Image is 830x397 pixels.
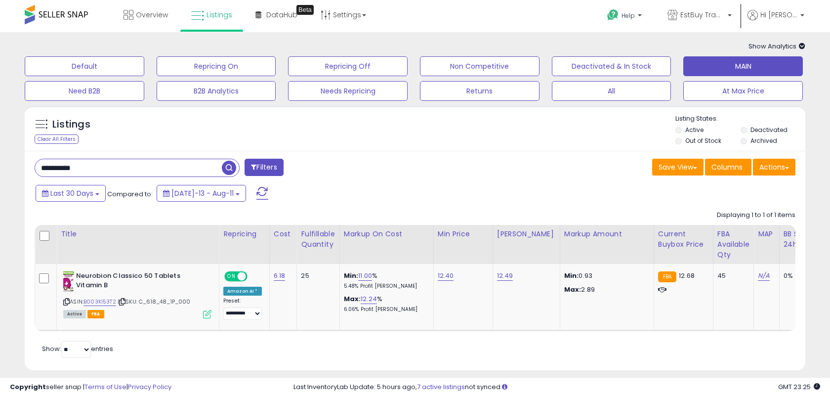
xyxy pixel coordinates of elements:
a: B003KI53T2 [83,298,116,306]
a: 12.40 [438,271,454,281]
button: Non Competitive [420,56,539,76]
p: 2.89 [564,285,646,294]
div: Repricing [223,229,265,239]
button: Filters [245,159,283,176]
span: Compared to: [107,189,153,199]
label: Archived [750,136,777,145]
div: Current Buybox Price [658,229,709,250]
span: All listings currently available for purchase on Amazon [63,310,86,318]
div: Cost [274,229,293,239]
span: OFF [246,272,262,281]
b: Max: [344,294,361,304]
span: 2025-09-11 23:25 GMT [778,382,820,392]
div: Tooltip anchor [296,5,314,15]
div: % [344,295,426,313]
b: Neurobion Classico 50 Tablets Vitamin B [76,271,196,292]
button: Columns [705,159,751,176]
button: Need B2B [25,81,144,101]
div: Fulfillable Quantity [301,229,335,250]
button: Repricing On [157,56,276,76]
button: Save View [652,159,704,176]
strong: Copyright [10,382,46,392]
div: Title [61,229,215,239]
label: Active [685,126,704,134]
b: Min: [344,271,359,280]
button: [DATE]-13 - Aug-11 [157,185,246,202]
h5: Listings [52,118,90,132]
p: 5.48% Profit [PERSON_NAME] [344,283,426,290]
strong: Min: [564,271,579,280]
button: MAIN [683,56,803,76]
span: Overview [136,10,168,20]
button: Default [25,56,144,76]
th: The percentage added to the cost of goods (COGS) that forms the calculator for Min & Max prices. [339,225,433,264]
div: Markup Amount [564,229,650,239]
a: 12.49 [497,271,513,281]
div: Markup on Cost [344,229,429,239]
button: Returns [420,81,539,101]
div: % [344,271,426,290]
a: Help [599,1,652,32]
span: 12.68 [679,271,695,280]
img: 41a7oa6CEsL._SL40_.jpg [63,271,74,291]
a: 7 active listings [417,382,465,392]
div: 25 [301,271,332,280]
label: Out of Stock [685,136,721,145]
button: B2B Analytics [157,81,276,101]
button: Needs Repricing [288,81,408,101]
span: DataHub [266,10,297,20]
div: seller snap | | [10,383,171,392]
p: Listing States: [675,114,805,124]
span: Listings [207,10,232,20]
strong: Max: [564,285,581,294]
button: All [552,81,671,101]
button: Last 30 Days [36,185,106,202]
a: N/A [758,271,770,281]
div: 0% [784,271,816,280]
button: Repricing Off [288,56,408,76]
button: Deactivated & In Stock [552,56,671,76]
a: 11.00 [358,271,372,281]
div: ASIN: [63,271,211,317]
div: MAP [758,229,775,239]
span: Last 30 Days [50,188,93,198]
span: [DATE]-13 - Aug-11 [171,188,234,198]
div: 45 [717,271,746,280]
span: Help [622,11,635,20]
button: At Max Price [683,81,803,101]
span: Hi [PERSON_NAME] [760,10,797,20]
i: Get Help [607,9,619,21]
a: Terms of Use [84,382,126,392]
a: Privacy Policy [128,382,171,392]
div: Displaying 1 to 1 of 1 items [717,211,795,220]
span: EstBuy Trading [680,10,725,20]
span: Show: entries [42,344,113,353]
span: | SKU: C_618_48_1P_000 [118,298,191,306]
span: FBA [87,310,104,318]
button: Actions [753,159,795,176]
a: Hi [PERSON_NAME] [747,10,804,32]
div: [PERSON_NAME] [497,229,556,239]
div: Preset: [223,298,262,320]
p: 6.06% Profit [PERSON_NAME] [344,306,426,313]
p: 0.93 [564,271,646,280]
div: Clear All Filters [35,134,79,144]
div: BB Share 24h. [784,229,820,250]
div: FBA Available Qty [717,229,749,260]
span: Show Analytics [748,42,805,51]
div: Last InventoryLab Update: 5 hours ago, not synced. [293,383,820,392]
div: Amazon AI * [223,287,262,296]
div: Min Price [438,229,489,239]
small: FBA [658,271,676,282]
a: 6.18 [274,271,286,281]
label: Deactivated [750,126,788,134]
a: 12.24 [361,294,377,304]
span: Columns [711,162,743,172]
span: ON [225,272,238,281]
